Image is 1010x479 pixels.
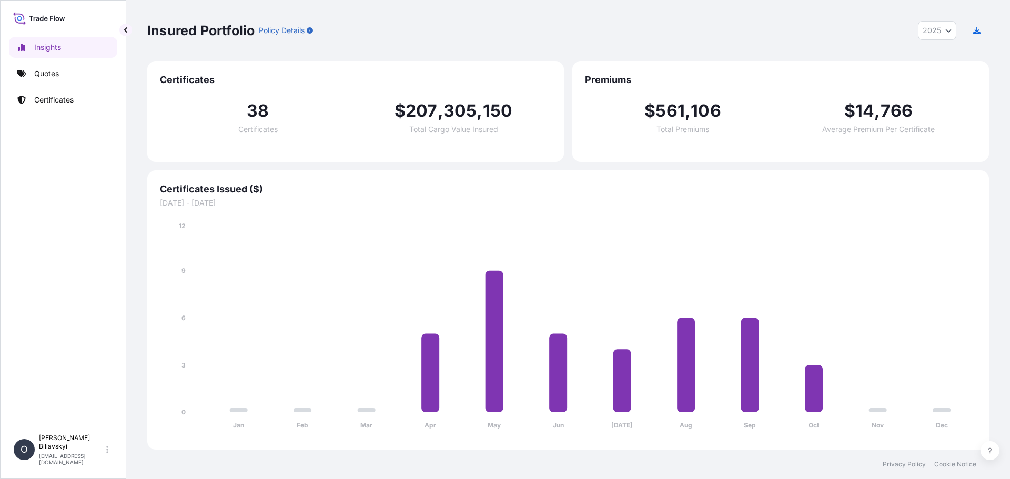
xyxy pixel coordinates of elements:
span: Premiums [585,74,976,86]
tspan: Feb [297,421,308,429]
p: [EMAIL_ADDRESS][DOMAIN_NAME] [39,453,104,465]
tspan: Jun [553,421,564,429]
a: Insights [9,37,117,58]
span: Average Premium Per Certificate [822,126,935,133]
p: Insights [34,42,61,53]
span: , [685,103,691,119]
span: $ [844,103,855,119]
tspan: [DATE] [611,421,633,429]
tspan: Nov [872,421,884,429]
span: Certificates [238,126,278,133]
span: 38 [247,103,269,119]
tspan: Aug [680,421,692,429]
tspan: 0 [181,408,186,416]
tspan: Oct [809,421,820,429]
span: Total Premiums [656,126,709,133]
span: 207 [406,103,438,119]
span: O [21,444,28,455]
tspan: 12 [179,222,186,230]
span: Total Cargo Value Insured [409,126,498,133]
span: 2025 [923,25,941,36]
tspan: Jan [233,421,244,429]
a: Privacy Policy [883,460,926,468]
span: 150 [483,103,513,119]
p: Certificates [34,95,74,105]
span: 106 [691,103,721,119]
button: Year Selector [918,21,956,40]
span: , [477,103,482,119]
tspan: May [488,421,501,429]
a: Certificates [9,89,117,110]
tspan: 6 [181,314,186,322]
span: 305 [443,103,477,119]
span: $ [395,103,406,119]
span: [DATE] - [DATE] [160,198,976,208]
span: Certificates [160,74,551,86]
tspan: Sep [744,421,756,429]
tspan: 9 [181,267,186,274]
p: Policy Details [259,25,305,36]
tspan: Dec [936,421,948,429]
tspan: Apr [425,421,436,429]
a: Quotes [9,63,117,84]
span: 766 [881,103,913,119]
span: Certificates Issued ($) [160,183,976,196]
span: 561 [655,103,685,119]
p: [PERSON_NAME] Biliavskyi [39,434,104,451]
p: Quotes [34,68,59,79]
tspan: Mar [360,421,372,429]
span: , [874,103,880,119]
span: 14 [855,103,874,119]
p: Insured Portfolio [147,22,255,39]
a: Cookie Notice [934,460,976,468]
span: $ [644,103,655,119]
tspan: 3 [181,361,186,369]
span: , [438,103,443,119]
